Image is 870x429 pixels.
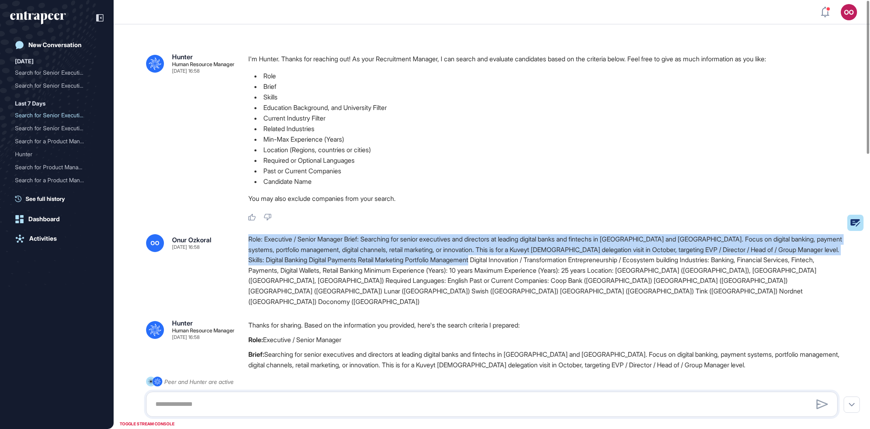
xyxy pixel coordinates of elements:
[28,216,60,223] div: Dashboard
[248,155,844,166] li: Required or Optional Languages
[26,194,65,203] span: See full history
[15,66,99,79] div: Search for Senior Executives and Directors at Coop Pank AS in Digital Banking and IT
[15,66,92,79] div: Search for Senior Executi...
[15,79,92,92] div: Search for Senior Executi...
[248,134,844,144] li: Min-Max Experience (Years)
[248,166,844,176] li: Past or Current Companies
[15,161,99,174] div: Search for Product Manager with AI Agent Development Experience in MENA
[15,135,99,148] div: Search for a Product Manager with AI Agent Development Experience in MENA
[172,62,235,67] div: Human Resource Manager
[248,350,264,358] strong: Brief:
[15,174,99,187] div: Search for a Product Manager with 5-8 years of AI Agent Development Experience in MENA
[151,240,159,246] span: OO
[248,334,844,345] p: Executive / Senior Manager
[172,328,235,333] div: Human Resource Manager
[15,194,103,203] a: See full history
[10,211,103,227] a: Dashboard
[15,122,99,135] div: Search for Senior Executives in Digital Banking and Payments for Kuveyt Türk Delegation in Europe
[15,109,92,122] div: Search for Senior Executi...
[10,37,103,53] a: New Conversation
[15,56,34,66] div: [DATE]
[248,92,844,102] li: Skills
[15,99,45,108] div: Last 7 Days
[248,102,844,113] li: Education Background, and University Filter
[248,176,844,187] li: Candidate Name
[172,335,200,340] div: [DATE] 16:58
[15,148,99,161] div: Hunter
[28,41,82,49] div: New Conversation
[248,193,844,204] p: You may also exclude companies from your search.
[248,144,844,155] li: Location (Regions, countries or cities)
[118,419,177,429] div: TOGGLE STREAM CONSOLE
[15,79,99,92] div: Search for Senior Executives in Digital Banking at Coop Bank, Luminor, Lunar, Tuum, and Doconomy
[248,54,844,64] p: I'm Hunter. Thanks for reaching out! As your Recruitment Manager, I can search and evaluate candi...
[248,336,263,344] strong: Role:
[10,11,66,24] div: entrapeer-logo
[248,81,844,92] li: Brief
[15,122,92,135] div: Search for Senior Executi...
[172,237,211,243] div: Onur Ozkoral
[248,123,844,134] li: Related Industries
[248,113,844,123] li: Current Industry Filter
[15,135,92,148] div: Search for a Product Mana...
[172,69,200,73] div: [DATE] 16:58
[172,245,200,250] div: [DATE] 16:58
[164,377,234,387] div: Peer and Hunter are active
[15,174,92,187] div: Search for a Product Mana...
[248,320,844,330] p: Thanks for sharing. Based on the information you provided, here's the search criteria I prepared:
[29,235,57,242] div: Activities
[248,234,844,307] div: Role: Executive / Senior Manager Brief: Searching for senior executives and directors at leading ...
[15,161,92,174] div: Search for Product Manage...
[10,231,103,247] a: Activities
[15,109,99,122] div: Search for Senior Executives in Digital Banking and Fintech in Estonia and Sweden
[248,71,844,81] li: Role
[841,4,857,20] button: OO
[172,54,193,60] div: Hunter
[172,320,193,326] div: Hunter
[15,187,99,200] div: Search for Product Manager with 5-8 Years of AI Agent Development Experience in MENA
[248,349,844,370] p: Searching for senior executives and directors at leading digital banks and fintechs in [GEOGRAPHI...
[15,148,92,161] div: Hunter
[15,187,92,200] div: Search for Product Manage...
